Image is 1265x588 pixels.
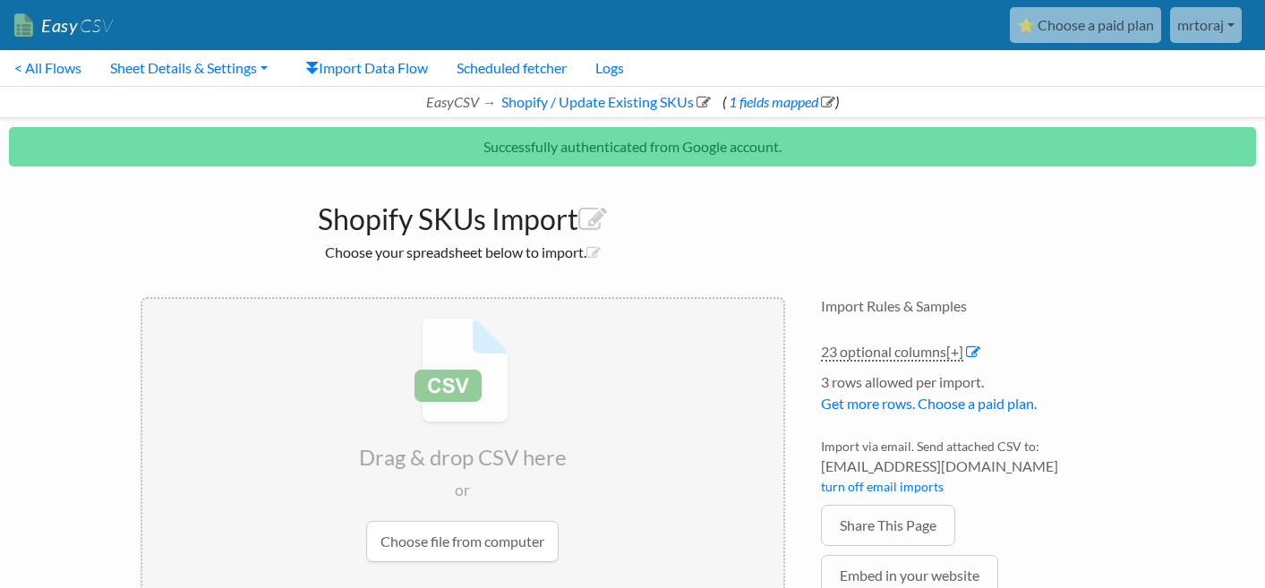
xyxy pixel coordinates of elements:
h2: Choose your spreadsheet below to import. [141,243,785,260]
span: [+] [946,343,963,360]
p: Successfully authenticated from Google account. [9,127,1256,166]
a: Scheduled fetcher [442,50,581,86]
a: Logs [581,50,638,86]
h4: Import Rules & Samples [821,297,1125,314]
a: mrtoraj [1170,7,1242,43]
h1: Shopify SKUs Import [141,193,785,236]
a: Get more rows. Choose a paid plan. [821,395,1037,412]
li: 3 rows allowed per import. [821,371,1125,423]
li: Import via email. Send attached CSV to: [821,437,1125,505]
span: [EMAIL_ADDRESS][DOMAIN_NAME] [821,456,1125,477]
a: ⭐ Choose a paid plan [1010,7,1161,43]
a: EasyCSV [14,7,113,44]
a: Import Data Flow [291,50,442,86]
a: 1 fields mapped [726,93,835,110]
a: turn off email imports [821,479,944,494]
a: Sheet Details & Settings [96,50,282,86]
i: EasyCSV → [426,93,496,110]
a: Share This Page [821,505,955,546]
a: 23 optional columns[+] [821,343,963,362]
span: CSV [78,14,113,37]
span: ( ) [722,93,839,110]
a: Shopify / Update Existing SKUs [499,93,711,110]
